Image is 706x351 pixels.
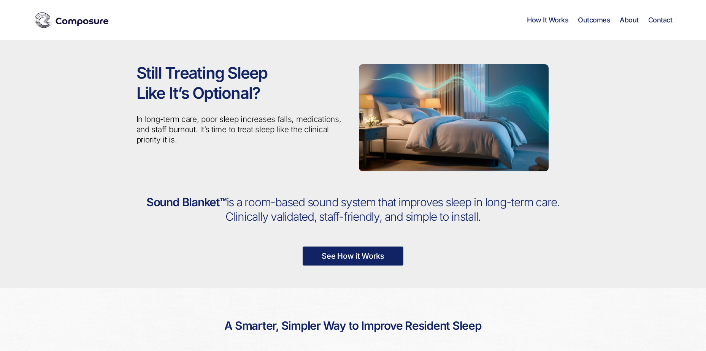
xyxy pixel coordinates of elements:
span: is a room-based sound system that improves sleep in long-term care. Clinically validated, staff-f... [225,195,560,223]
a: See How it Works [303,247,403,266]
h1: Still Treating Sleep Like It’s Optional? [136,63,347,103]
a: How It Works [527,16,568,24]
h2: A Smarter, Simpler Way to Improve Resident Sleep [136,311,570,341]
a: Contact [648,16,673,24]
h2: Sound Blanket™ [136,195,570,224]
a: About [620,16,639,24]
a: Outcomes [578,16,610,24]
p: In long-term care, poor sleep increases falls, medications, and staff burnout. It’s time to treat... [136,114,347,145]
img: Composure [34,11,110,30]
nav: Horizontal [527,16,672,24]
